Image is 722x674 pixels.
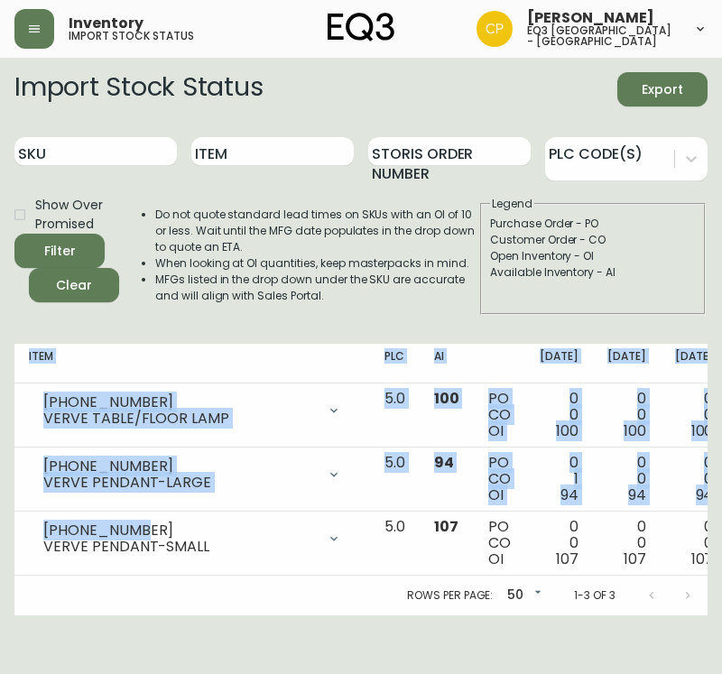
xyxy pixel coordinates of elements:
[488,455,511,503] div: PO CO
[44,240,76,263] div: Filter
[43,458,316,475] div: [PHONE_NUMBER]
[434,388,459,409] span: 100
[527,25,679,47] h5: eq3 [GEOGRAPHIC_DATA] - [GEOGRAPHIC_DATA]
[488,519,511,568] div: PO CO
[628,485,646,505] span: 94
[617,72,708,106] button: Export
[14,72,263,106] h2: Import Stock Status
[675,455,714,503] div: 0 0
[29,455,356,494] div: [PHONE_NUMBER]VERVE PENDANT-LARGE
[675,391,714,439] div: 0 0
[540,519,579,568] div: 0 0
[556,549,579,569] span: 107
[370,512,420,576] td: 5.0
[43,274,105,297] span: Clear
[407,587,493,604] p: Rows per page:
[43,411,316,427] div: VERVE TABLE/FLOOR LAMP
[691,549,714,569] span: 107
[574,587,616,604] p: 1-3 of 3
[556,420,579,441] span: 100
[607,455,646,503] div: 0 0
[43,522,316,539] div: [PHONE_NUMBER]
[488,420,504,441] span: OI
[434,452,454,473] span: 94
[527,11,654,25] span: [PERSON_NAME]
[43,475,316,491] div: VERVE PENDANT-LARGE
[540,391,579,439] div: 0 0
[155,255,478,272] li: When looking at OI quantities, keep masterpacks in mind.
[540,455,579,503] div: 0 1
[328,13,394,42] img: logo
[624,549,646,569] span: 107
[29,519,356,559] div: [PHONE_NUMBER]VERVE PENDANT-SMALL
[490,196,534,212] legend: Legend
[488,549,504,569] span: OI
[43,539,316,555] div: VERVE PENDANT-SMALL
[29,391,356,430] div: [PHONE_NUMBER]VERVE TABLE/FLOOR LAMP
[370,383,420,448] td: 5.0
[477,11,513,47] img: d4538ce6a4da033bb8b50397180cc0a5
[434,516,458,537] span: 107
[35,196,105,234] span: Show Over Promised
[420,344,474,383] th: AI
[490,248,696,264] div: Open Inventory - OI
[675,519,714,568] div: 0 0
[488,485,504,505] span: OI
[607,391,646,439] div: 0 0
[624,420,646,441] span: 100
[488,391,511,439] div: PO CO
[560,485,579,505] span: 94
[69,16,143,31] span: Inventory
[155,272,478,304] li: MFGs listed in the drop down under the SKU are accurate and will align with Sales Portal.
[370,448,420,512] td: 5.0
[155,207,478,255] li: Do not quote standard lead times on SKUs with an OI of 10 or less. Wait until the MFG date popula...
[370,344,420,383] th: PLC
[632,78,693,101] span: Export
[490,232,696,248] div: Customer Order - CO
[490,216,696,232] div: Purchase Order - PO
[593,344,661,383] th: [DATE]
[525,344,593,383] th: [DATE]
[29,268,119,302] button: Clear
[607,519,646,568] div: 0 0
[69,31,194,42] h5: import stock status
[500,581,545,611] div: 50
[14,344,370,383] th: Item
[691,420,714,441] span: 100
[43,394,316,411] div: [PHONE_NUMBER]
[696,485,714,505] span: 94
[14,234,105,268] button: Filter
[490,264,696,281] div: Available Inventory - AI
